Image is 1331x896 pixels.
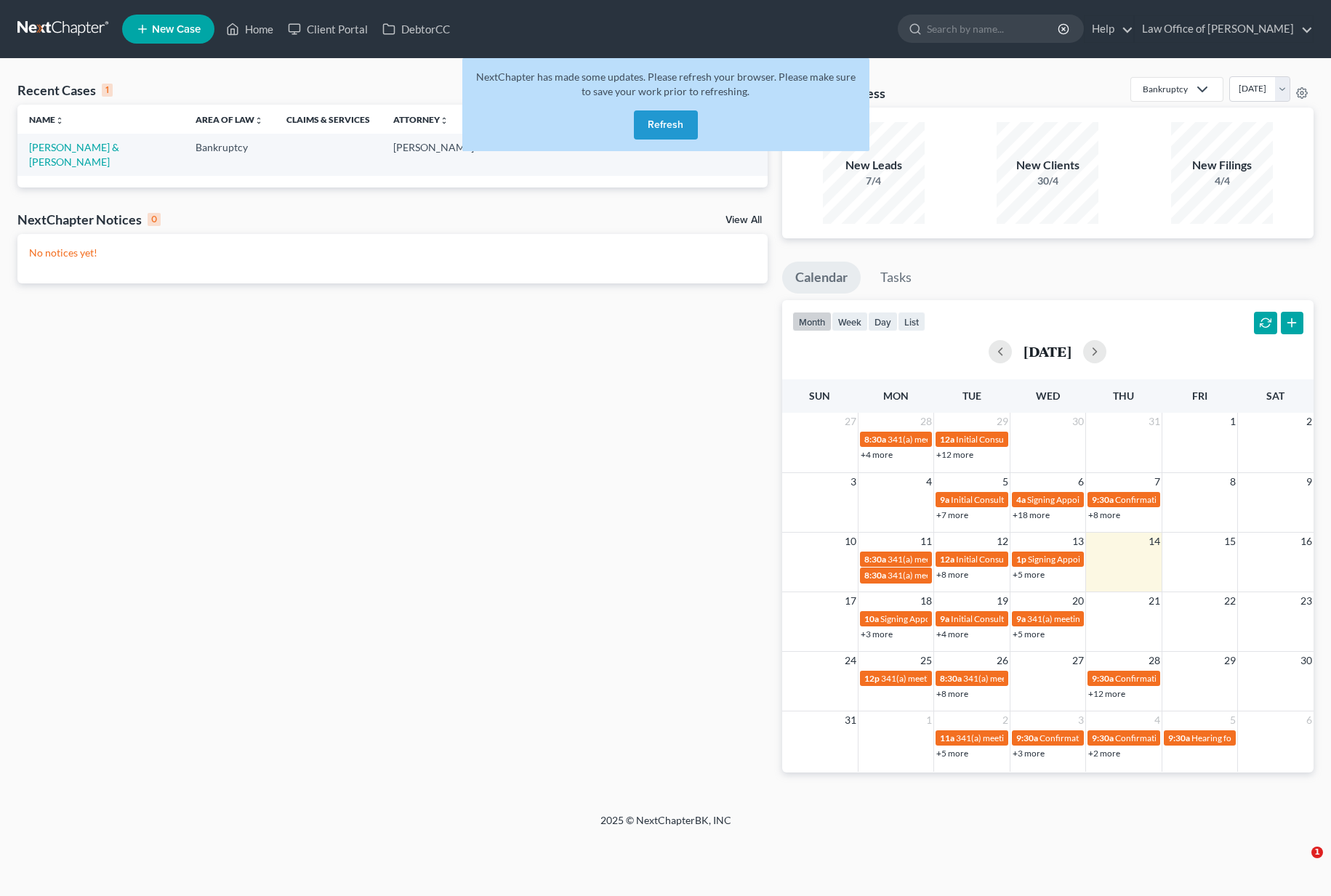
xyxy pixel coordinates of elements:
[849,473,858,491] span: 3
[17,81,113,99] div: Recent Cases
[219,16,281,42] a: Home
[1088,748,1120,759] a: +2 more
[843,652,858,669] span: 24
[1299,592,1314,610] span: 23
[940,732,954,743] span: 11a
[1299,533,1314,550] span: 16
[1085,16,1133,42] a: Help
[275,105,382,134] th: Claims & Services
[1223,533,1237,550] span: 15
[832,312,868,331] button: week
[864,673,880,684] span: 12p
[1171,157,1273,174] div: New Filings
[940,673,962,684] span: 8:30a
[927,15,1060,42] input: Search by name...
[843,592,858,610] span: 17
[476,70,856,97] span: NextChapter has made some updates. Please refresh your browser. Please make sure to save your wor...
[868,312,898,331] button: day
[1147,533,1162,550] span: 14
[1223,652,1237,669] span: 29
[936,569,968,580] a: +8 more
[1036,390,1060,402] span: Wed
[440,116,449,125] i: unfold_more
[1229,413,1237,430] span: 1
[936,509,968,520] a: +7 more
[956,732,1096,743] span: 341(a) meeting for [PERSON_NAME]
[1027,494,1210,505] span: Signing Appointment Date for [PERSON_NAME]
[1071,652,1085,669] span: 27
[1147,413,1162,430] span: 31
[1191,732,1305,743] span: Hearing for [PERSON_NAME]
[1016,494,1026,505] span: 4a
[940,434,954,445] span: 12a
[1299,652,1314,669] span: 30
[925,711,933,729] span: 1
[782,262,861,294] a: Calendar
[1153,473,1162,491] span: 7
[1092,673,1114,684] span: 9:30a
[1305,473,1314,491] span: 9
[995,592,1010,610] span: 19
[1071,413,1085,430] span: 30
[1013,569,1045,580] a: +5 more
[1071,592,1085,610] span: 20
[1024,344,1071,359] h2: [DATE]
[940,613,949,624] span: 9a
[375,16,457,42] a: DebtorCC
[1001,711,1010,729] span: 2
[956,434,1219,445] span: Initial Consultation Date for [GEOGRAPHIC_DATA][PERSON_NAME]
[1153,711,1162,729] span: 4
[254,116,263,125] i: unfold_more
[956,554,1131,565] span: Initial Consultation Date for [PERSON_NAME]
[936,449,973,460] a: +12 more
[17,211,161,228] div: NextChapter Notices
[1282,847,1316,881] iframe: Intercom live chat
[881,673,1098,684] span: 341(a) meeting for [PERSON_NAME] & [PERSON_NAME]
[1092,732,1114,743] span: 9:30a
[995,413,1010,430] span: 29
[1147,652,1162,669] span: 28
[1013,629,1045,639] a: +5 more
[919,533,933,550] span: 11
[883,390,909,402] span: Mon
[1223,592,1237,610] span: 22
[55,116,64,125] i: unfold_more
[867,262,925,294] a: Tasks
[281,16,375,42] a: Client Portal
[888,434,1105,445] span: 341(a) meeting for [PERSON_NAME] & [PERSON_NAME]
[29,114,64,125] a: Nameunfold_more
[823,157,925,174] div: New Leads
[809,390,830,402] span: Sun
[864,434,886,445] span: 8:30a
[152,24,201,35] span: New Case
[102,84,113,97] div: 1
[997,157,1098,174] div: New Clients
[1016,613,1026,624] span: 9a
[634,110,698,140] button: Refresh
[1077,473,1085,491] span: 6
[1077,711,1085,729] span: 3
[1092,494,1114,505] span: 9:30a
[1171,174,1273,188] div: 4/4
[1305,413,1314,430] span: 2
[936,688,968,699] a: +8 more
[1229,711,1237,729] span: 5
[940,554,954,565] span: 12a
[888,554,1028,565] span: 341(a) meeting for [PERSON_NAME]
[951,494,1076,505] span: Initial Consultation Appointment
[393,114,449,125] a: Attorneyunfold_more
[898,312,925,331] button: list
[1192,390,1207,402] span: Fri
[843,533,858,550] span: 10
[864,570,886,581] span: 8:30a
[1305,711,1314,729] span: 6
[880,613,960,624] span: Signing Appointment
[1027,613,1167,624] span: 341(a) meeting for [PERSON_NAME]
[864,554,886,565] span: 8:30a
[1266,390,1284,402] span: Sat
[725,215,762,225] a: View All
[1143,83,1188,95] div: Bankruptcy
[843,711,858,729] span: 31
[29,246,756,260] p: No notices yet!
[1147,592,1162,610] span: 21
